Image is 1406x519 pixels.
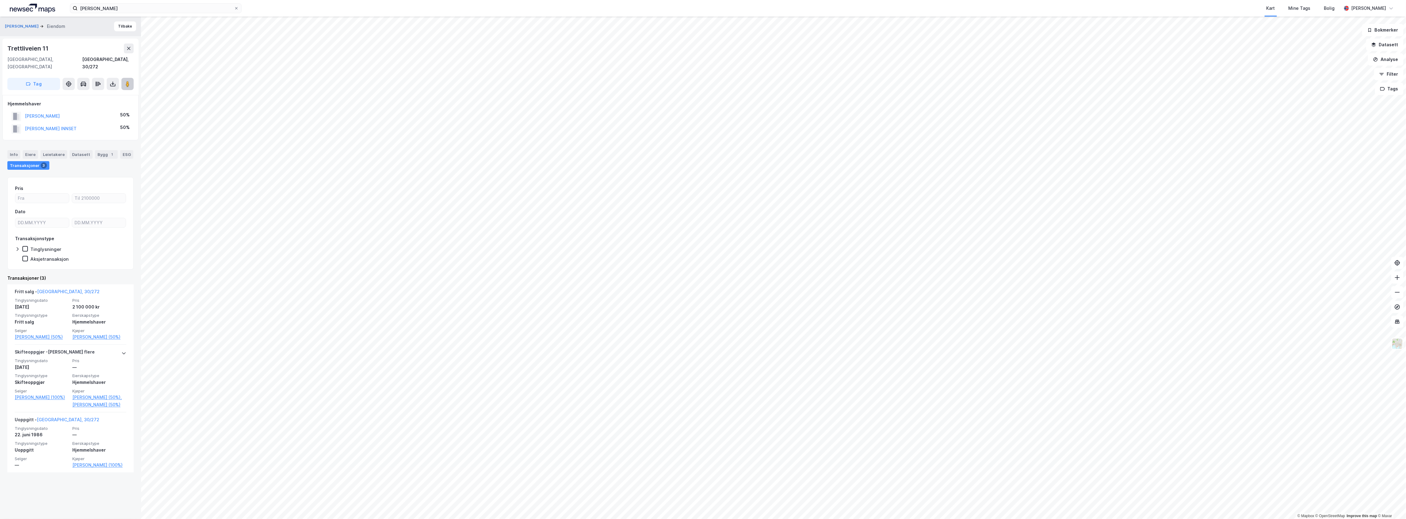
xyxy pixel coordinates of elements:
[15,348,95,358] div: Skifteoppgjør - [PERSON_NAME] flere
[15,394,69,401] a: [PERSON_NAME] (100%)
[30,256,69,262] div: Aksjetransaksjon
[7,275,134,282] div: Transaksjoner (3)
[72,218,126,227] input: DD.MM.YYYY
[1362,24,1404,36] button: Bokmerker
[1297,514,1314,518] a: Mapbox
[1392,338,1403,350] img: Z
[1366,39,1404,51] button: Datasett
[10,4,55,13] img: logo.a4113a55bc3d86da70a041830d287a7e.svg
[72,313,126,318] span: Eierskapstype
[7,150,20,159] div: Info
[15,456,69,461] span: Selger
[15,185,23,192] div: Pris
[72,318,126,326] div: Hjemmelshaver
[72,456,126,461] span: Kjøper
[70,150,93,159] div: Datasett
[15,379,69,386] div: Skifteoppgjør
[1351,5,1386,12] div: [PERSON_NAME]
[72,426,126,431] span: Pris
[15,208,25,215] div: Dato
[1375,490,1406,519] iframe: Chat Widget
[72,379,126,386] div: Hjemmelshaver
[72,328,126,333] span: Kjøper
[1368,53,1404,66] button: Analyse
[8,100,133,108] div: Hjemmelshaver
[15,333,69,341] a: [PERSON_NAME] (50%)
[120,111,130,119] div: 50%
[15,303,69,311] div: [DATE]
[1267,5,1275,12] div: Kart
[72,194,126,203] input: Til 2100000
[72,461,126,469] a: [PERSON_NAME] (100%)
[15,441,69,446] span: Tinglysningstype
[72,394,126,401] a: [PERSON_NAME] (50%),
[1316,514,1345,518] a: OpenStreetMap
[23,150,38,159] div: Eiere
[15,416,99,426] div: Uoppgitt -
[15,194,69,203] input: Fra
[30,246,61,252] div: Tinglysninger
[7,44,50,53] div: Trettliveien 11
[37,417,99,422] a: [GEOGRAPHIC_DATA], 30/272
[72,401,126,408] a: [PERSON_NAME] (50%)
[15,235,54,242] div: Transaksjonstype
[120,124,130,131] div: 50%
[120,150,133,159] div: ESG
[15,388,69,394] span: Selger
[15,461,69,469] div: —
[15,298,69,303] span: Tinglysningsdato
[1347,514,1377,518] a: Improve this map
[82,56,134,70] div: [GEOGRAPHIC_DATA], 30/272
[72,441,126,446] span: Eierskapstype
[5,23,40,29] button: [PERSON_NAME]
[1289,5,1311,12] div: Mine Tags
[78,4,234,13] input: Søk på adresse, matrikkel, gårdeiere, leietakere eller personer
[72,446,126,454] div: Hjemmelshaver
[72,333,126,341] a: [PERSON_NAME] (50%)
[1375,83,1404,95] button: Tags
[40,150,67,159] div: Leietakere
[15,431,69,438] div: 22. juni 1986
[1375,490,1406,519] div: Kontrollprogram for chat
[72,358,126,363] span: Pris
[1374,68,1404,80] button: Filter
[15,364,69,371] div: [DATE]
[15,358,69,363] span: Tinglysningsdato
[37,289,100,294] a: [GEOGRAPHIC_DATA], 30/272
[7,56,82,70] div: [GEOGRAPHIC_DATA], [GEOGRAPHIC_DATA]
[15,318,69,326] div: Fritt salg
[41,162,47,169] div: 3
[47,23,65,30] div: Eiendom
[72,303,126,311] div: 2 100 000 kr
[15,328,69,333] span: Selger
[72,431,126,438] div: —
[15,218,69,227] input: DD.MM.YYYY
[109,151,115,157] div: 1
[15,313,69,318] span: Tinglysningstype
[72,388,126,394] span: Kjøper
[95,150,118,159] div: Bygg
[72,298,126,303] span: Pris
[7,78,60,90] button: Tag
[114,21,136,31] button: Tilbake
[72,364,126,371] div: —
[1324,5,1335,12] div: Bolig
[7,161,49,170] div: Transaksjoner
[15,426,69,431] span: Tinglysningsdato
[15,288,100,298] div: Fritt salg -
[15,446,69,454] div: Uoppgitt
[15,373,69,378] span: Tinglysningstype
[72,373,126,378] span: Eierskapstype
